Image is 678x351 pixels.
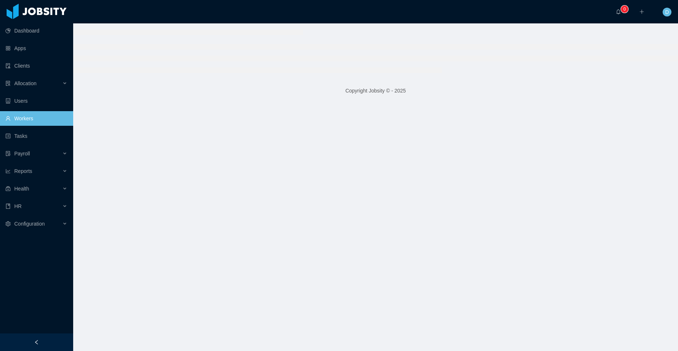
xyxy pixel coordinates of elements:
[14,203,22,209] span: HR
[5,129,67,143] a: icon: profileTasks
[5,169,11,174] i: icon: line-chart
[616,9,621,14] i: icon: bell
[14,80,37,86] span: Allocation
[5,186,11,191] i: icon: medicine-box
[665,8,669,16] span: D
[5,221,11,226] i: icon: setting
[14,186,29,192] span: Health
[5,151,11,156] i: icon: file-protect
[639,9,644,14] i: icon: plus
[73,78,678,103] footer: Copyright Jobsity © - 2025
[14,151,30,156] span: Payroll
[5,58,67,73] a: icon: auditClients
[621,5,628,13] sup: 0
[5,41,67,56] a: icon: appstoreApps
[14,168,32,174] span: Reports
[5,81,11,86] i: icon: solution
[14,221,45,227] span: Configuration
[5,23,67,38] a: icon: pie-chartDashboard
[5,111,67,126] a: icon: userWorkers
[5,94,67,108] a: icon: robotUsers
[5,204,11,209] i: icon: book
